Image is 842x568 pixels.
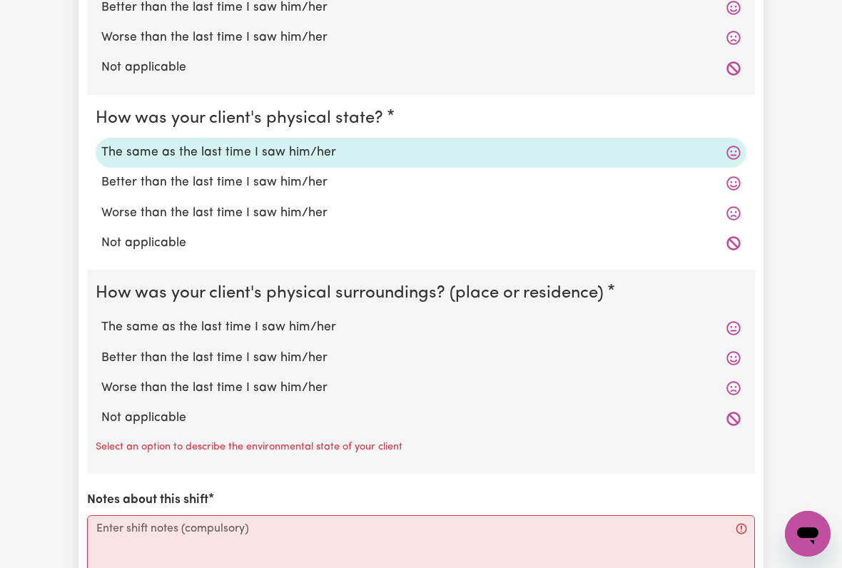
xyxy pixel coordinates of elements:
[96,281,609,307] legend: How was your client's physical surroundings? (place or residence)
[96,106,389,132] legend: How was your client's physical state?
[101,29,741,47] label: Worse than the last time I saw him/her
[785,511,831,557] iframe: Button to launch messaging window
[101,143,741,162] label: The same as the last time I saw him/her
[101,349,741,367] label: Better than the last time I saw him/her
[101,59,741,77] label: Not applicable
[101,318,741,337] label: The same as the last time I saw him/her
[101,234,741,253] label: Not applicable
[101,409,741,427] label: Not applicable
[101,204,741,223] label: Worse than the last time I saw him/her
[101,379,741,397] label: Worse than the last time I saw him/her
[101,173,741,192] label: Better than the last time I saw him/her
[87,491,208,509] label: Notes about this shift
[96,440,402,455] p: Select an option to describe the environmental state of your client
